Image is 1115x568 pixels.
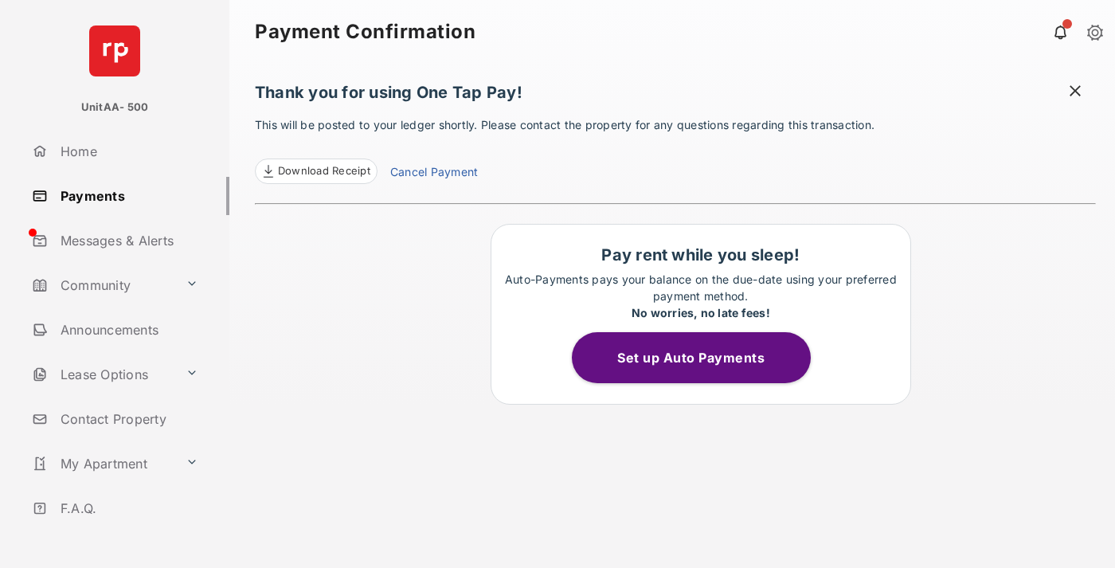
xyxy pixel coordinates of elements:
button: Set up Auto Payments [572,332,811,383]
span: Download Receipt [278,163,370,179]
a: Contact Property [25,400,229,438]
p: Auto-Payments pays your balance on the due-date using your preferred payment method. [499,271,902,321]
a: Cancel Payment [390,163,478,184]
a: My Apartment [25,445,179,483]
a: Messages & Alerts [25,221,229,260]
h1: Pay rent while you sleep! [499,245,902,264]
a: F.A.Q. [25,489,229,527]
div: No worries, no late fees! [499,304,902,321]
h1: Thank you for using One Tap Pay! [255,83,1096,110]
a: Community [25,266,179,304]
img: svg+xml;base64,PHN2ZyB4bWxucz0iaHR0cDovL3d3dy53My5vcmcvMjAwMC9zdmciIHdpZHRoPSI2NCIgaGVpZ2h0PSI2NC... [89,25,140,76]
a: Announcements [25,311,229,349]
p: This will be posted to your ledger shortly. Please contact the property for any questions regardi... [255,116,1096,184]
a: Set up Auto Payments [572,350,830,366]
a: Download Receipt [255,159,378,184]
a: Payments [25,177,229,215]
a: Lease Options [25,355,179,394]
p: UnitAA- 500 [81,100,149,116]
strong: Payment Confirmation [255,22,475,41]
a: Home [25,132,229,170]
